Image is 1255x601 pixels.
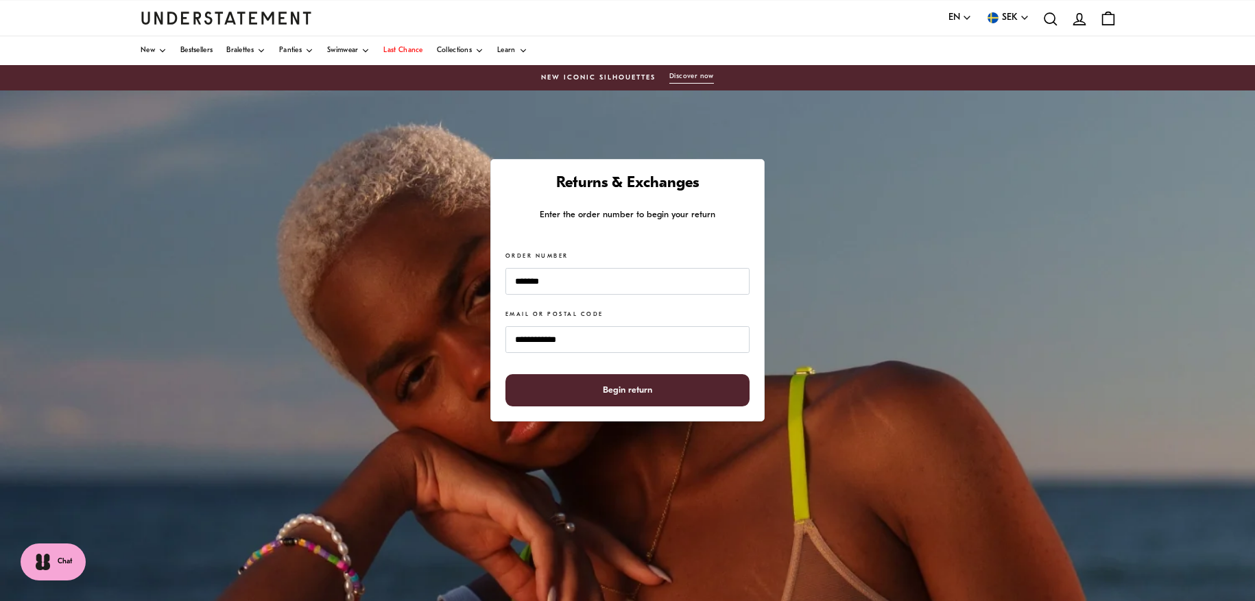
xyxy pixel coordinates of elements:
span: Chat [58,556,72,567]
a: New Iconic SilhouettesDiscover now [141,72,1114,84]
span: Last Chance [383,47,422,54]
span: Bestsellers [180,47,213,54]
button: Chat [21,543,86,580]
a: Last Chance [383,36,422,65]
button: EN [948,10,972,25]
label: Email or Postal Code [505,310,603,319]
span: New [141,47,155,54]
span: Panties [279,47,302,54]
a: Collections [437,36,483,65]
span: Learn [497,47,516,54]
a: Understatement Homepage [141,12,312,24]
label: Order Number [505,252,569,261]
a: Panties [279,36,313,65]
a: Bralettes [226,36,265,65]
button: SEK [985,10,1029,25]
span: Bralettes [226,47,254,54]
a: Swimwear [327,36,370,65]
button: Discover now [669,72,714,84]
span: Collections [437,47,472,54]
a: New [141,36,167,65]
a: Bestsellers [180,36,213,65]
button: Begin return [505,374,750,406]
a: Learn [497,36,527,65]
span: Begin return [603,375,652,406]
span: New Iconic Silhouettes [541,73,656,84]
p: Enter the order number to begin your return [505,208,750,222]
span: Swimwear [327,47,358,54]
span: SEK [1002,10,1018,25]
span: EN [948,10,960,25]
h1: Returns & Exchanges [505,174,750,194]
